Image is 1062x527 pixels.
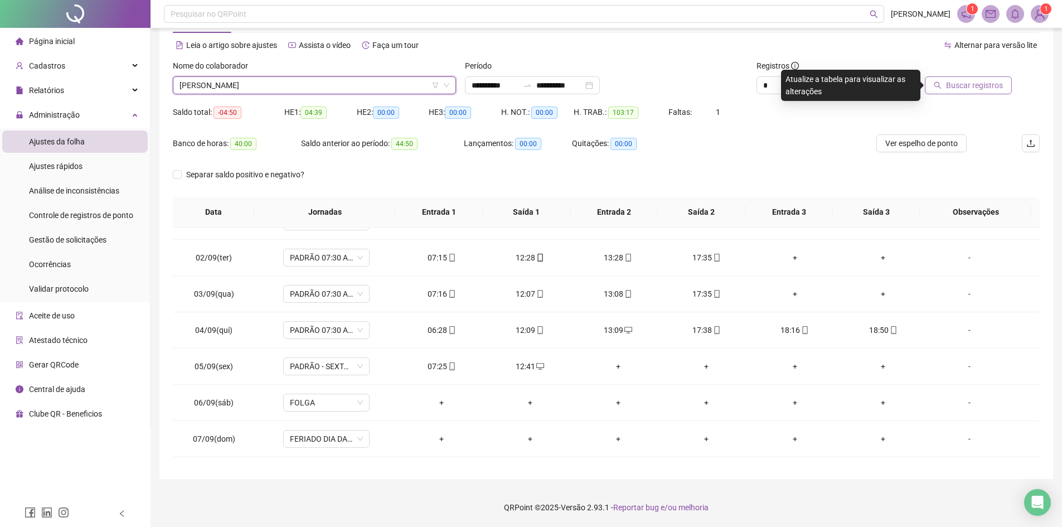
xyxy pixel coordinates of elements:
[447,254,456,262] span: mobile
[290,431,363,447] span: FERIADO DIA DA INDEPENDÊNCIA
[299,41,351,50] span: Assista o vídeo
[29,235,106,244] span: Gestão de solicitações
[483,197,570,228] th: Saída 1
[671,433,741,445] div: +
[173,60,255,72] label: Nome do colaborador
[290,394,363,411] span: FOLGA
[16,86,23,94] span: file
[716,108,720,117] span: 1
[300,107,327,119] span: 04:39
[29,360,79,369] span: Gerar QRCode
[29,336,88,345] span: Atestado técnico
[180,77,449,94] span: EVELIN VITORIA DOS SANTOS FERREIRA
[494,252,565,264] div: 12:28
[671,324,741,336] div: 17:38
[406,397,477,409] div: +
[561,503,585,512] span: Versão
[608,107,638,119] span: 103:17
[494,360,565,373] div: 12:41
[967,3,978,14] sup: 1
[535,362,544,370] span: desktop
[833,197,920,228] th: Saída 3
[391,138,418,150] span: 44:50
[946,79,1003,91] span: Buscar registros
[182,168,309,181] span: Separar saldo positivo e negativo?
[937,397,1002,409] div: -
[848,360,918,373] div: +
[288,41,296,49] span: youtube
[362,41,370,49] span: history
[848,433,918,445] div: +
[523,81,532,90] span: swap-right
[535,326,544,334] span: mobile
[41,507,52,518] span: linkedin
[889,326,898,334] span: mobile
[406,288,477,300] div: 07:16
[800,326,809,334] span: mobile
[254,197,395,228] th: Jornadas
[290,358,363,375] span: PADRÃO - SEXTA - 07:30 AS 12:00
[173,137,301,150] div: Banco de horas:
[186,41,277,50] span: Leia o artigo sobre ajustes
[971,5,974,13] span: 1
[196,253,232,262] span: 02/09(ter)
[406,252,477,264] div: 07:15
[173,197,254,228] th: Data
[623,254,632,262] span: mobile
[791,62,799,70] span: info-circle
[934,81,942,89] span: search
[574,106,668,119] div: H. TRAB.:
[885,137,958,149] span: Ver espelho de ponto
[610,138,637,150] span: 00:00
[429,106,501,119] div: HE 3:
[214,107,241,119] span: -04:50
[937,252,1002,264] div: -
[623,326,632,334] span: desktop
[25,507,36,518] span: facebook
[583,360,653,373] div: +
[570,197,658,228] th: Entrada 2
[447,362,456,370] span: mobile
[151,488,1062,527] footer: QRPoint © 2025 - 2.93.1 -
[290,249,363,266] span: PADRÃO 07:30 AS 17:30
[712,326,721,334] span: mobile
[176,41,183,49] span: file-text
[29,284,89,293] span: Validar protocolo
[531,107,557,119] span: 00:00
[406,324,477,336] div: 06:28
[891,8,951,20] span: [PERSON_NAME]
[876,134,967,152] button: Ver espelho de ponto
[29,385,85,394] span: Central de ajuda
[494,324,565,336] div: 12:09
[986,9,996,19] span: mail
[583,288,653,300] div: 13:08
[29,211,133,220] span: Controle de registros de ponto
[447,326,456,334] span: mobile
[16,336,23,344] span: solution
[29,110,80,119] span: Administração
[1024,489,1051,516] div: Open Intercom Messenger
[658,197,745,228] th: Saída 2
[373,107,399,119] span: 00:00
[29,162,83,171] span: Ajustes rápidos
[372,41,419,50] span: Faça um tour
[193,434,235,443] span: 07/09(dom)
[16,410,23,418] span: gift
[760,324,830,336] div: 18:16
[1010,9,1020,19] span: bell
[16,37,23,45] span: home
[58,507,69,518] span: instagram
[712,290,721,298] span: mobile
[671,360,741,373] div: +
[29,260,71,269] span: Ocorrências
[937,433,1002,445] div: -
[230,138,256,150] span: 40:00
[760,397,830,409] div: +
[583,433,653,445] div: +
[944,41,952,49] span: swap
[937,288,1002,300] div: -
[961,9,971,19] span: notification
[443,82,450,89] span: down
[583,324,653,336] div: 13:09
[745,197,833,228] th: Entrada 3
